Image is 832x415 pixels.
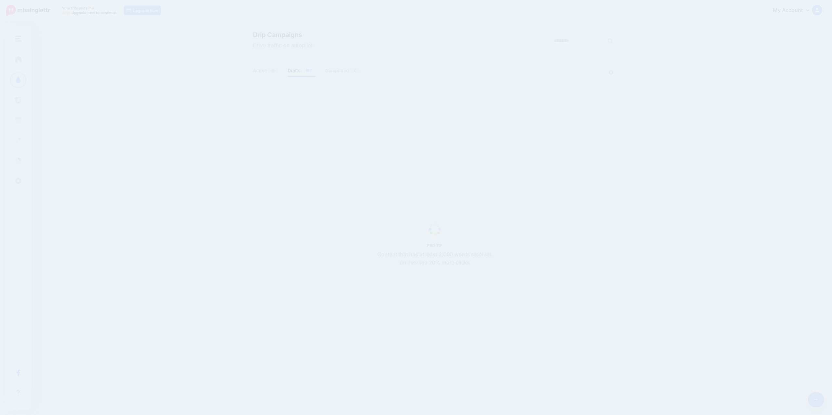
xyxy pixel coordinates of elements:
span: 0 [351,67,360,74]
a: Completed0 [325,67,360,74]
img: settings-grey.png [608,70,614,75]
img: search-grey-6.png [608,38,613,43]
h5: PRO TIP [374,243,496,248]
a: Drafts167 [288,67,316,74]
span: 0 [268,67,278,74]
img: menu.png [15,36,21,42]
span: 167 [302,67,315,74]
img: Missinglettr [6,5,50,16]
p: Content that has at least 2,000 words receives on average 20% more clicks [374,250,496,267]
span: Drip Campaigns [253,32,313,38]
span: Drive traffic on autopilot [253,41,313,50]
a: Active0 [253,67,278,74]
a: My Account [766,3,822,19]
span: 4 days. [62,6,94,15]
p: Your trial ends in Upgrade now to continue. [62,6,117,15]
a: Upgrade Now [124,6,161,15]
